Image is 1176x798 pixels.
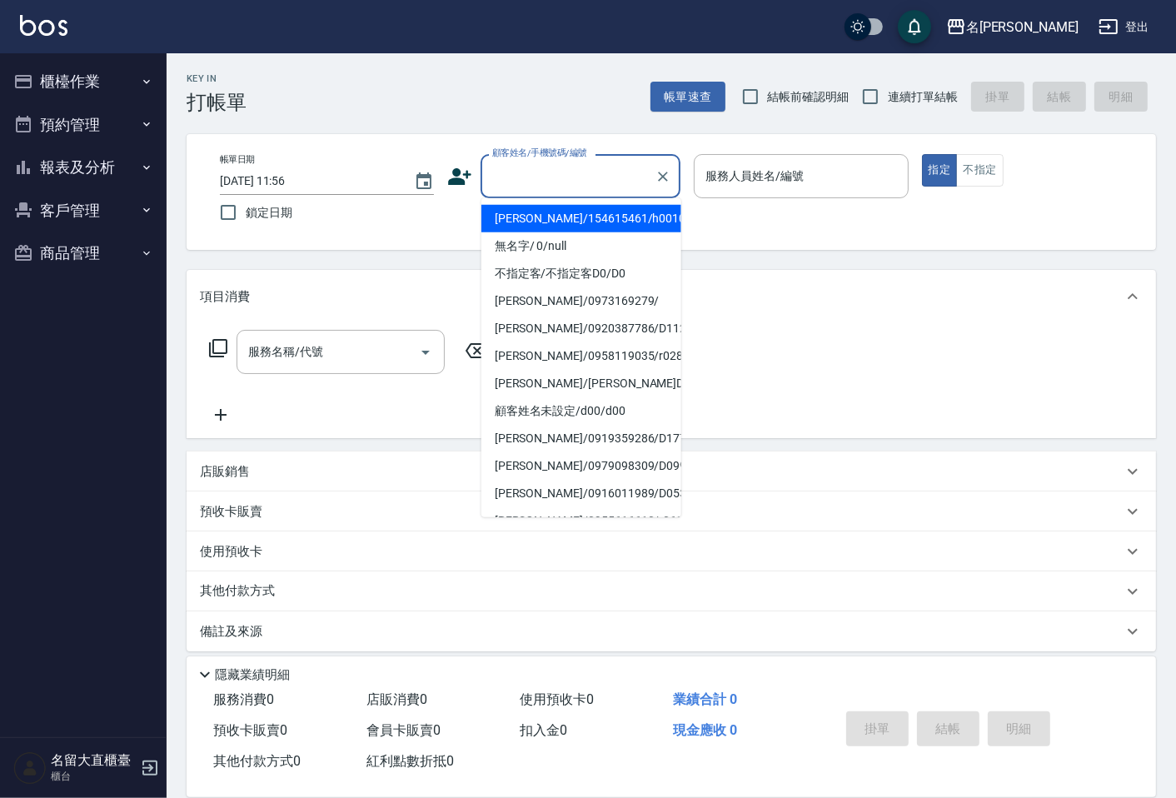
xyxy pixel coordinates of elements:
h5: 名留大直櫃臺 [51,752,136,769]
button: Choose date, selected date is 2025-10-09 [404,162,444,202]
span: 預收卡販賣 0 [213,722,287,738]
button: 報表及分析 [7,146,160,189]
li: [PERSON_NAME]/0973169279/ [481,287,681,315]
button: 指定 [922,154,958,187]
li: [PERSON_NAME]/0919359286/D177 [481,425,681,452]
div: 預收卡販賣 [187,491,1156,531]
p: 其他付款方式 [200,582,283,601]
li: 無名字/ 0/null [481,232,681,260]
p: 預收卡販賣 [200,503,262,521]
button: 不指定 [956,154,1003,187]
span: 服務消費 0 [213,691,274,707]
img: Logo [20,15,67,36]
span: 紅利點數折抵 0 [366,753,454,769]
span: 會員卡販賣 0 [366,722,441,738]
div: 其他付款方式 [187,571,1156,611]
h2: Key In [187,73,247,84]
p: 備註及來源 [200,623,262,641]
span: 結帳前確認明細 [768,88,850,106]
span: 現金應收 0 [673,722,737,738]
li: [PERSON_NAME]/0958119035/r028 [481,342,681,370]
input: YYYY/MM/DD hh:mm [220,167,397,195]
h3: 打帳單 [187,91,247,114]
li: 顧客姓名未設定/d00/d00 [481,397,681,425]
li: [PERSON_NAME]/0979098309/D099 [481,452,681,480]
button: 商品管理 [7,232,160,275]
p: 店販銷售 [200,463,250,481]
p: 隱藏業績明細 [215,666,290,684]
button: 名[PERSON_NAME] [939,10,1085,44]
button: save [898,10,931,43]
li: [PERSON_NAME]/0916011989/D053 [481,480,681,507]
span: 扣入金 0 [520,722,567,738]
div: 使用預收卡 [187,531,1156,571]
span: 使用預收卡 0 [520,691,594,707]
span: 其他付款方式 0 [213,753,301,769]
button: 客戶管理 [7,189,160,232]
label: 帳單日期 [220,153,255,166]
li: [PERSON_NAME]/[PERSON_NAME]D261/D261 [481,370,681,397]
span: 店販消費 0 [366,691,427,707]
p: 使用預收卡 [200,543,262,561]
button: 登出 [1092,12,1156,42]
div: 項目消費 [187,270,1156,323]
button: 預約管理 [7,103,160,147]
li: [PERSON_NAME]/0920387786/D112 [481,315,681,342]
div: 店販銷售 [187,451,1156,491]
span: 業績合計 0 [673,691,737,707]
span: 連續打單結帳 [888,88,958,106]
span: 鎖定日期 [246,204,292,222]
li: [PERSON_NAME]/0955616610/r062 [481,507,681,535]
button: 帳單速查 [650,82,725,112]
button: Open [412,339,439,366]
button: Clear [651,165,675,188]
button: 櫃檯作業 [7,60,160,103]
div: 備註及來源 [187,611,1156,651]
li: [PERSON_NAME]/154615461/h0010 [481,205,681,232]
p: 項目消費 [200,288,250,306]
p: 櫃台 [51,769,136,784]
img: Person [13,751,47,785]
li: 不指定客/不指定客D0/D0 [481,260,681,287]
div: 名[PERSON_NAME] [966,17,1079,37]
label: 顧客姓名/手機號碼/編號 [492,147,587,159]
